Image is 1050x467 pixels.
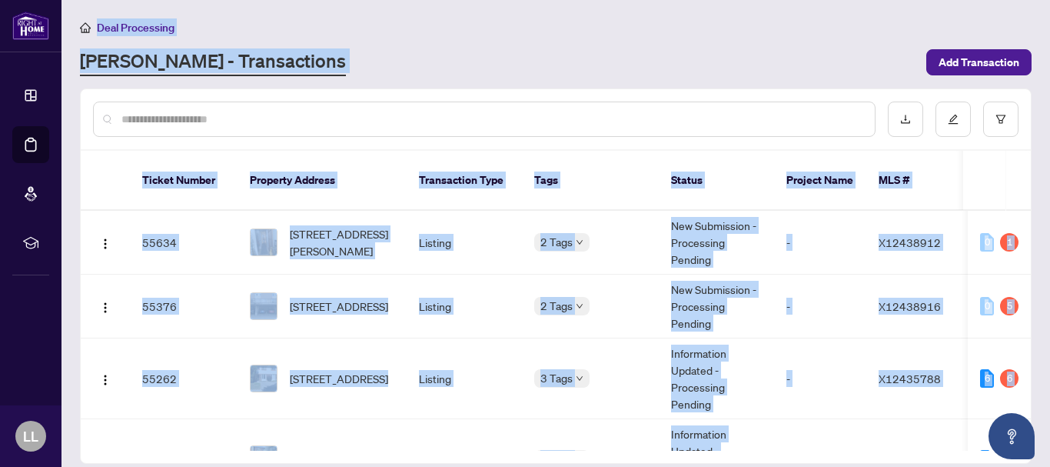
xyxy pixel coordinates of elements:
[23,425,38,447] span: LL
[93,294,118,319] button: Logo
[130,211,238,275] td: 55634
[939,50,1019,75] span: Add Transaction
[251,365,277,392] img: thumbnail-img
[12,12,49,40] img: logo
[879,235,941,249] span: X12438912
[130,151,238,211] th: Ticket Number
[995,114,1006,125] span: filter
[251,229,277,255] img: thumbnail-img
[926,49,1032,75] button: Add Transaction
[407,211,522,275] td: Listing
[93,230,118,255] button: Logo
[407,339,522,419] td: Listing
[1000,369,1018,388] div: 6
[935,102,971,137] button: edit
[983,102,1018,137] button: filter
[659,339,774,419] td: Information Updated - Processing Pending
[980,233,994,252] div: 0
[407,275,522,339] td: Listing
[1000,233,1018,252] div: 1
[290,370,388,387] span: [STREET_ADDRESS]
[774,211,866,275] td: -
[93,366,118,391] button: Logo
[659,211,774,275] td: New Submission - Processing Pending
[238,151,407,211] th: Property Address
[980,369,994,388] div: 6
[774,275,866,339] td: -
[99,302,111,314] img: Logo
[948,114,959,125] span: edit
[130,339,238,419] td: 55262
[888,102,923,137] button: download
[290,225,394,259] span: [STREET_ADDRESS][PERSON_NAME]
[866,151,959,211] th: MLS #
[407,151,522,211] th: Transaction Type
[774,151,866,211] th: Project Name
[540,233,573,251] span: 2 Tags
[97,21,174,35] span: Deal Processing
[130,275,238,339] td: 55376
[879,372,941,385] span: X12435788
[522,151,659,211] th: Tags
[989,413,1035,459] button: Open asap
[576,375,583,382] span: down
[540,297,573,315] span: 2 Tags
[900,114,911,125] span: download
[774,339,866,419] td: -
[99,374,111,386] img: Logo
[659,151,774,211] th: Status
[659,275,774,339] td: New Submission - Processing Pending
[80,22,91,33] span: home
[576,302,583,310] span: down
[980,297,994,315] div: 0
[80,48,346,76] a: [PERSON_NAME] - Transactions
[879,299,941,313] span: X12438916
[576,239,583,246] span: down
[99,238,111,250] img: Logo
[540,369,573,387] span: 3 Tags
[251,293,277,319] img: thumbnail-img
[290,298,388,315] span: [STREET_ADDRESS]
[1000,297,1018,315] div: 5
